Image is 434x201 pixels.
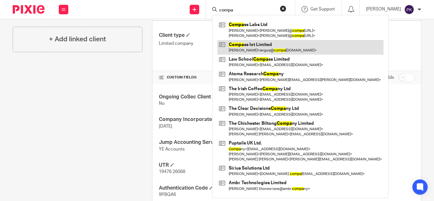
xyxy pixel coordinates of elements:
span: No [159,101,165,106]
h4: Client type [159,32,287,39]
h4: + Add linked client [49,34,106,44]
h4: Authentication Code [159,185,287,191]
input: Search [219,8,276,13]
h4: Company Incorporated On [159,116,287,123]
h4: CUSTOM FIELDS [159,75,287,80]
p: Limited company [159,40,287,47]
span: Get Support [310,7,335,11]
span: YE Accounts [159,147,185,151]
h4: UTR [159,162,287,169]
p: [PERSON_NAME] [366,6,401,12]
img: svg%3E [404,4,414,15]
img: Pixie [13,5,44,14]
h4: Jump Accounting Service [159,139,287,146]
button: Clear [280,5,286,12]
span: [DATE] [159,124,172,129]
span: 19476 26068 [159,170,185,174]
h4: Ongoing CoSec Client [159,94,287,100]
span: 9PBQA6 [159,192,176,197]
